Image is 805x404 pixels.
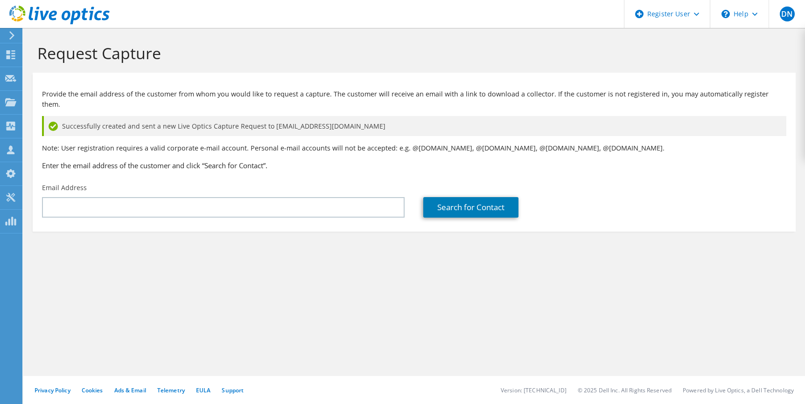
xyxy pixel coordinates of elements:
[423,197,518,218] a: Search for Contact
[222,386,244,394] a: Support
[82,386,103,394] a: Cookies
[501,386,567,394] li: Version: [TECHNICAL_ID]
[42,89,786,110] p: Provide the email address of the customer from whom you would like to request a capture. The cust...
[114,386,146,394] a: Ads & Email
[37,43,786,63] h1: Request Capture
[62,121,385,131] span: Successfully created and sent a new Live Optics Capture Request to [EMAIL_ADDRESS][DOMAIN_NAME]
[721,10,730,18] svg: \n
[578,386,672,394] li: © 2025 Dell Inc. All Rights Reserved
[42,160,786,171] h3: Enter the email address of the customer and click “Search for Contact”.
[42,183,87,192] label: Email Address
[42,143,786,153] p: Note: User registration requires a valid corporate e-mail account. Personal e-mail accounts will ...
[780,7,795,21] span: DN
[35,386,70,394] a: Privacy Policy
[196,386,210,394] a: EULA
[157,386,185,394] a: Telemetry
[683,386,794,394] li: Powered by Live Optics, a Dell Technology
